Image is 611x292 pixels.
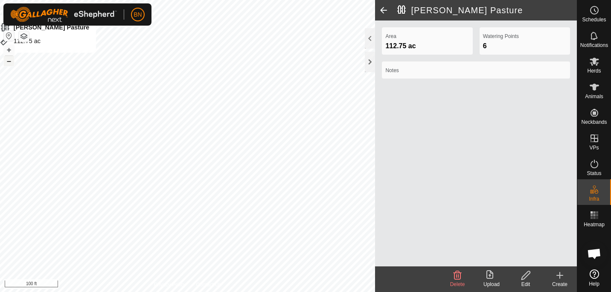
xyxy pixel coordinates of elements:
button: Map Layers [19,31,29,41]
span: Schedules [582,17,606,22]
button: – [4,56,14,66]
span: 6 [483,42,487,50]
span: Animals [585,94,603,99]
span: BN [134,10,142,19]
span: Help [589,281,599,286]
div: Upload [474,280,509,288]
label: Watering Points [483,32,567,40]
span: VPs [589,145,599,150]
label: Area [385,32,469,40]
div: Create [543,280,577,288]
span: 112.75 ac [385,42,416,50]
span: Herds [587,68,601,73]
a: Help [577,266,611,290]
button: + [4,45,14,55]
span: Delete [450,281,465,287]
a: Contact Us [196,281,221,289]
img: Gallagher Logo [10,7,117,22]
a: Privacy Policy [154,281,186,289]
span: Infra [589,196,599,201]
h2: [PERSON_NAME] Pasture [397,5,577,15]
div: Open chat [582,241,607,266]
span: Heatmap [584,222,605,227]
button: Reset Map [4,31,14,41]
div: Edit [509,280,543,288]
label: Notes [385,67,567,74]
span: Status [587,171,601,176]
span: Neckbands [581,120,607,125]
span: Notifications [580,43,608,48]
